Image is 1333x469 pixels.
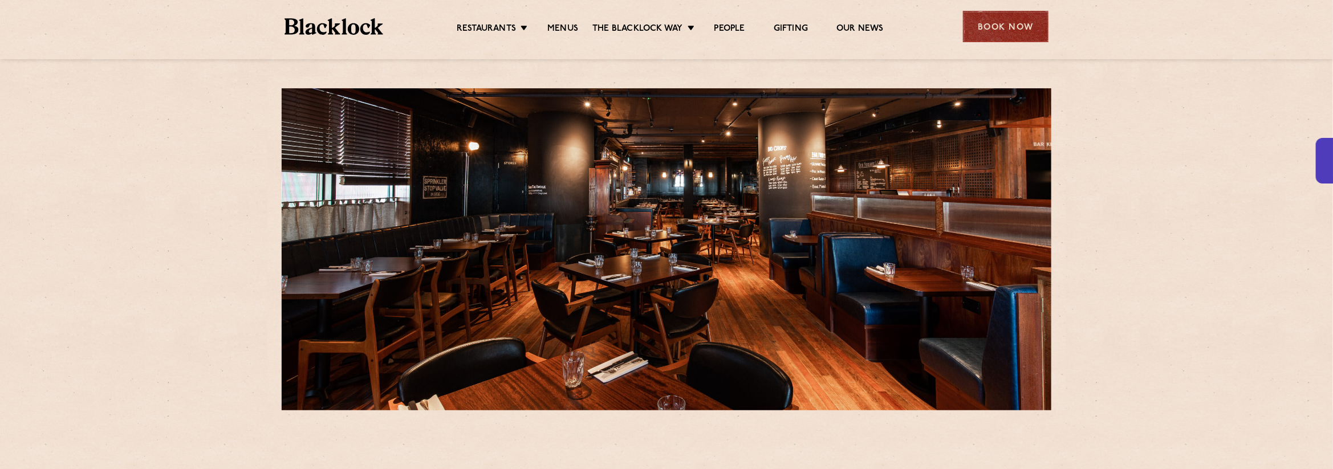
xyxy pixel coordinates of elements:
a: People [714,23,745,36]
a: Menus [547,23,578,36]
a: Restaurants [457,23,516,36]
img: BL_Textured_Logo-footer-cropped.svg [285,18,383,35]
div: Book Now [963,11,1048,42]
a: The Blacklock Way [592,23,682,36]
a: Gifting [774,23,808,36]
a: Our News [836,23,884,36]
